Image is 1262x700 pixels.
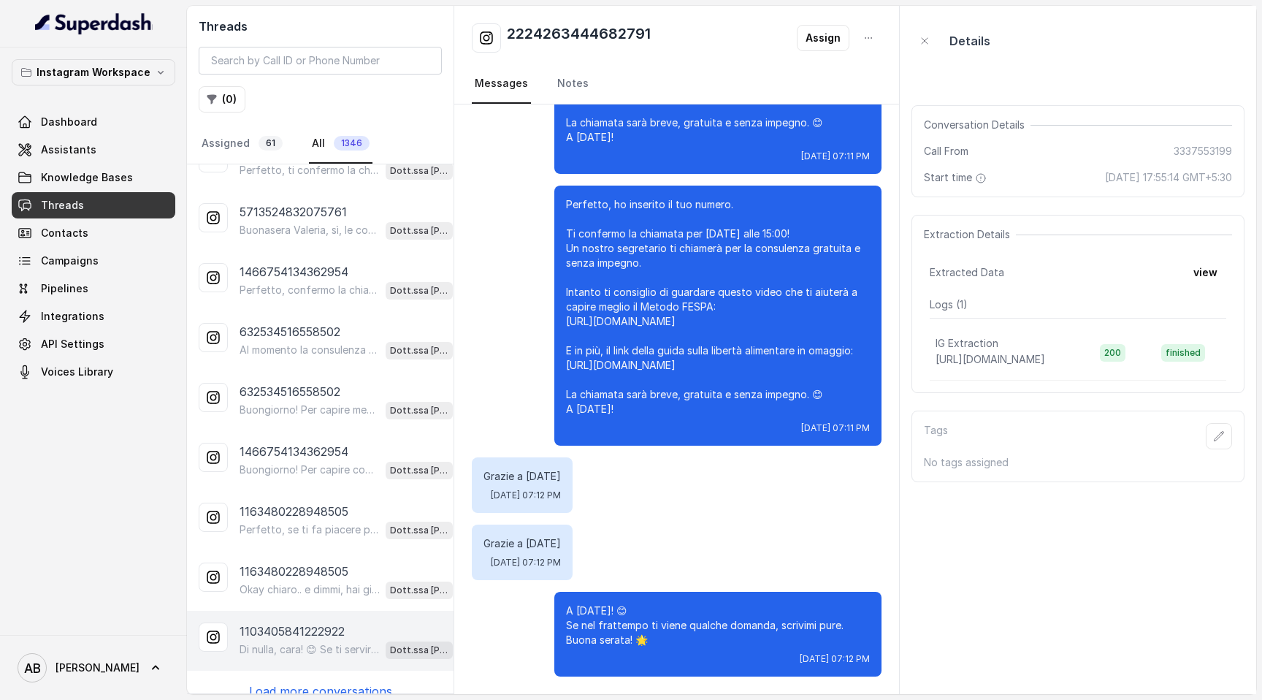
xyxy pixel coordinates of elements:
[41,170,133,185] span: Knowledge Bases
[41,226,88,240] span: Contacts
[801,151,870,162] span: [DATE] 07:11 PM
[491,490,561,501] span: [DATE] 07:12 PM
[240,343,380,357] p: Al momento la consulenza è solo telefonica, così possiamo seguirti ovunque tu sia. È una chiamata...
[390,463,448,478] p: Dott.ssa [PERSON_NAME]
[924,170,990,185] span: Start time
[390,523,448,538] p: Dott.ssa [PERSON_NAME]
[199,124,286,164] a: Assigned61
[936,336,998,351] p: IG Extraction
[483,469,561,484] p: Grazie a [DATE]
[390,343,448,358] p: Dott.ssa [PERSON_NAME]
[390,224,448,238] p: Dott.ssa [PERSON_NAME]
[240,323,340,341] p: 632534516558502
[1185,259,1226,286] button: view
[800,653,870,665] span: [DATE] 07:12 PM
[240,443,348,460] p: 1466754134362954
[924,227,1016,242] span: Extraction Details
[924,118,1030,132] span: Conversation Details
[24,661,41,676] text: AB
[35,12,153,35] img: light.svg
[554,64,592,104] a: Notes
[1174,144,1232,159] span: 3337553199
[309,124,372,164] a: All1346
[801,422,870,434] span: [DATE] 07:11 PM
[924,455,1232,470] p: No tags assigned
[566,197,870,416] p: Perfetto, ho inserito il tuo numero. Ti confermo la chiamata per [DATE] alle 15:00! Un nostro seg...
[41,337,104,351] span: API Settings
[41,309,104,324] span: Integrations
[483,536,561,551] p: Grazie a [DATE]
[507,23,651,53] h2: 2224263444682791
[390,403,448,418] p: Dott.ssa [PERSON_NAME]
[12,248,175,274] a: Campaigns
[240,463,380,477] p: Buongiorno! Per capire come aiutarti al meglio, potresti dirmi quanti kg vorresti perdere o qual ...
[240,163,380,178] p: Perfetto, ti confermo la chiamata per [DATE] alle 13:00! Un nostro segretario ti chiamerà per la ...
[930,297,1226,312] p: Logs ( 1 )
[12,275,175,302] a: Pipelines
[924,144,968,159] span: Call From
[12,137,175,163] a: Assistants
[491,557,561,568] span: [DATE] 07:12 PM
[12,220,175,246] a: Contacts
[12,109,175,135] a: Dashboard
[240,642,380,657] p: Di nulla, cara! 😊 Se ti servirà qualcosa, sai dove trovarmi. Buona giornata e in bocca al lupo pe...
[240,283,380,297] p: Perfetto, confermo la chiamata per [DATE] alle 17:00! Un nostro segretario ti chiamerà per una co...
[240,503,348,520] p: 1163480228948505
[334,136,370,151] span: 1346
[41,365,113,379] span: Voices Library
[41,281,88,296] span: Pipelines
[240,522,380,537] p: Perfetto, se ti fa piacere possiamo fare una breve chiamata informativa di 5 minuti per spiegarti...
[240,563,348,580] p: 1163480228948505
[12,647,175,688] a: [PERSON_NAME]
[1161,344,1205,362] span: finished
[390,284,448,298] p: Dott.ssa [PERSON_NAME]
[249,682,392,700] p: Load more conversations
[240,263,348,281] p: 1466754134362954
[12,331,175,357] a: API Settings
[240,403,380,417] p: Buongiorno! Per capire meglio come aiutarti, potresti dirmi quanti kg vorresti perdere o qual è i...
[41,254,99,268] span: Campaigns
[12,303,175,330] a: Integrations
[12,359,175,385] a: Voices Library
[930,265,1004,280] span: Extracted Data
[949,32,990,50] p: Details
[240,383,340,400] p: 632534516558502
[199,18,442,35] h2: Threads
[12,59,175,85] button: Instagram Workspace
[56,661,139,675] span: [PERSON_NAME]
[1100,344,1125,362] span: 200
[41,115,97,129] span: Dashboard
[566,604,870,647] p: A [DATE]! 😊 Se nel frattempo ti viene qualche domanda, scrivimi pure. Buona serata! 🌟
[41,198,84,213] span: Threads
[12,192,175,218] a: Threads
[259,136,283,151] span: 61
[41,142,96,157] span: Assistants
[12,164,175,191] a: Knowledge Bases
[472,64,531,104] a: Messages
[390,643,448,658] p: Dott.ssa [PERSON_NAME]
[240,623,345,640] p: 1103405841222922
[240,203,347,221] p: 5713524832075761
[1105,170,1232,185] span: [DATE] 17:55:14 GMT+5:30
[240,223,380,237] p: Buonasera Valeria, sì, le consulenze sono anche online, completamente gratuite e senza impegno. 😊...
[390,164,448,178] p: Dott.ssa [PERSON_NAME]
[240,582,380,597] p: Okay chiaro.. e dimmi, hai già provato qualcosa per perdere questi 5 kg o per sgonfiare l’addome?
[199,124,442,164] nav: Tabs
[199,47,442,75] input: Search by Call ID or Phone Number
[797,25,849,51] button: Assign
[37,64,150,81] p: Instagram Workspace
[199,86,245,113] button: (0)
[936,353,1045,365] span: [URL][DOMAIN_NAME]
[472,64,882,104] nav: Tabs
[924,423,948,449] p: Tags
[390,583,448,598] p: Dott.ssa [PERSON_NAME]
